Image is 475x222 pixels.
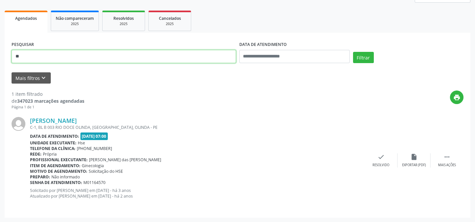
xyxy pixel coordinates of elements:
div: Mais ações [438,163,456,167]
i: insert_drive_file [410,153,418,161]
span: [DATE] 07:00 [80,132,108,140]
b: Telefone da clínica: [30,146,75,151]
div: C-1, BL B 003 RIO DOCE OLINDA, [GEOGRAPHIC_DATA], OLINDA - PE [30,125,365,130]
span: M01164570 [83,180,105,185]
p: Solicitado por [PERSON_NAME] em [DATE] - há 3 anos Atualizado por [PERSON_NAME] em [DATE] - há 2 ... [30,188,365,199]
b: Item de agendamento: [30,163,80,168]
button: print [450,91,463,104]
button: Mais filtroskeyboard_arrow_down [12,72,51,84]
div: Resolvido [372,163,389,167]
span: Própria [43,151,57,157]
span: Hse [78,140,85,146]
span: Resolvidos [113,16,134,21]
b: Profissional executante: [30,157,88,163]
b: Preparo: [30,174,50,180]
i: check [377,153,385,161]
span: [PHONE_NUMBER] [77,146,112,151]
div: 2025 [56,21,94,26]
i:  [443,153,451,161]
div: 2025 [153,21,186,26]
div: 2025 [107,21,140,26]
span: Agendados [15,16,37,21]
label: DATA DE ATENDIMENTO [239,40,287,50]
span: Não informado [51,174,80,180]
span: Cancelados [159,16,181,21]
span: Ginecologia [82,163,104,168]
b: Senha de atendimento: [30,180,82,185]
button: Filtrar [353,52,374,63]
span: Não compareceram [56,16,94,21]
div: 1 item filtrado [12,91,84,97]
span: Solicitação do HSE [89,168,123,174]
label: PESQUISAR [12,40,34,50]
b: Data de atendimento: [30,133,79,139]
b: Motivo de agendamento: [30,168,87,174]
div: de [12,97,84,104]
div: Exportar (PDF) [402,163,426,167]
i: keyboard_arrow_down [40,74,47,82]
img: img [12,117,25,131]
strong: 347023 marcações agendadas [17,98,84,104]
span: [PERSON_NAME] das [PERSON_NAME] [89,157,161,163]
a: [PERSON_NAME] [30,117,77,124]
b: Unidade executante: [30,140,76,146]
b: Rede: [30,151,42,157]
i: print [453,94,460,101]
div: Página 1 de 1 [12,104,84,110]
